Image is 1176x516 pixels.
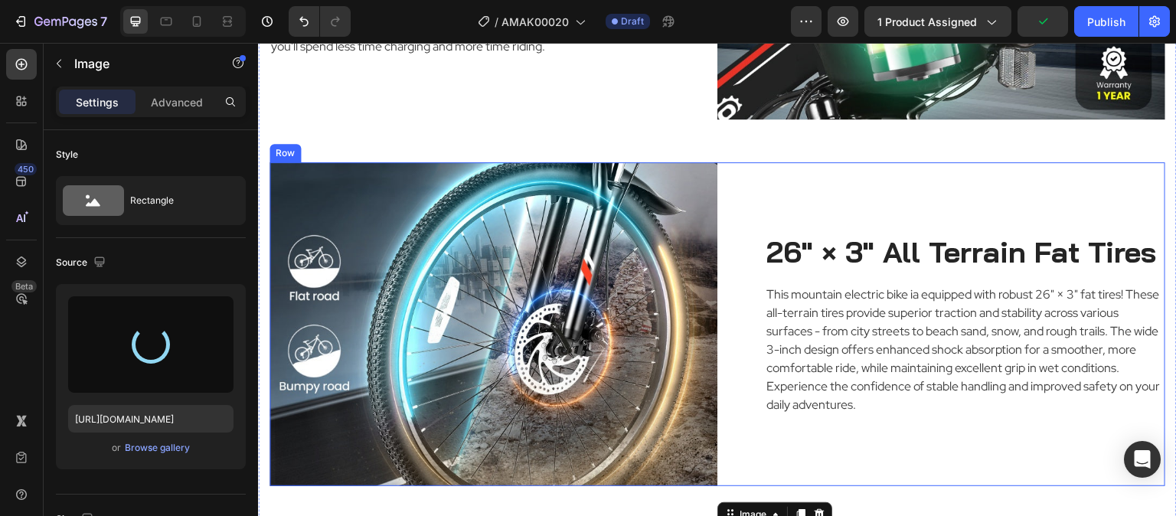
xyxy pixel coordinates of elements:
[56,253,109,273] div: Source
[74,54,204,73] p: Image
[1087,14,1125,30] div: Publish
[6,6,114,37] button: 7
[76,94,119,110] p: Settings
[100,12,107,31] p: 7
[124,440,191,456] button: Browse gallery
[11,280,37,292] div: Beta
[508,243,906,371] p: This mountain electric bike ia equipped with robust 26" × 3" fat tires! These all-terrain tires p...
[112,439,121,457] span: or
[289,6,351,37] div: Undo/Redo
[15,103,40,117] div: Row
[56,148,78,162] div: Style
[130,183,224,218] div: Rectangle
[125,441,190,455] div: Browse gallery
[1074,6,1138,37] button: Publish
[495,14,498,30] span: /
[68,405,234,433] input: https://example.com/image.jpg
[15,163,37,175] div: 450
[1124,441,1161,478] div: Open Intercom Messenger
[864,6,1011,37] button: 1 product assigned
[507,191,907,229] h2: 26" × 3" All Terrain Fat Tires
[151,94,203,110] p: Advanced
[501,14,569,30] span: AMAK00020
[479,465,511,478] div: Image
[621,15,644,28] span: Draft
[258,43,1176,516] iframe: Design area
[877,14,977,30] span: 1 product assigned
